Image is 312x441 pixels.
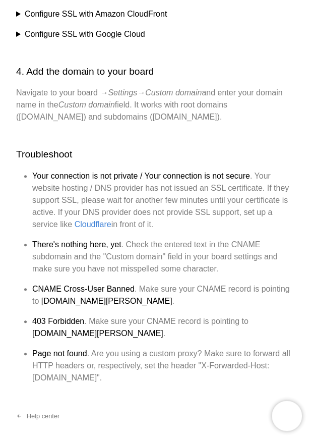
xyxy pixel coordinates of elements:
em: Custom domain [58,100,115,109]
em: Custom domain [145,88,202,97]
li: . Are you using a custom proxy? Make sure to forward all HTTP headers or, respectively, set the h... [32,348,296,384]
strong: [DOMAIN_NAME][PERSON_NAME] [41,297,172,305]
li: . Your website hosting / DNS provider has not issued an SSL certificate. If they support SSL, ple... [32,170,296,231]
iframe: Chatra live chat [272,401,302,431]
h2: 4. Add the domain to your board [16,65,296,79]
p: Navigate to your board → → and enter your domain name in the field. It works with root domains ([... [16,87,296,123]
summary: Configure SSL with Google Cloud [16,28,296,40]
h2: Troubleshoot [16,147,296,162]
strong: Page not found [32,349,87,358]
summary: Configure SSL with Amazon CloudFront [16,8,296,20]
strong: CNAME Cross-User Banned [32,285,135,293]
a: Help center [8,408,68,424]
li: . Make sure your CNAME record is pointing to . [32,283,296,307]
strong: There's nothing here, yet [32,240,121,249]
em: Settings [108,88,137,97]
li: . Make sure your CNAME record is pointing to . [32,315,296,340]
strong: 403 Forbidden [32,317,84,325]
li: . Check the entered text in the CNAME subdomain and the "Custom domain" field in your board setti... [32,239,296,275]
strong: [DOMAIN_NAME][PERSON_NAME] [32,329,163,338]
strong: Your connection is not private / Your connection is not secure [32,172,250,180]
a: Cloudflare [75,220,111,229]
